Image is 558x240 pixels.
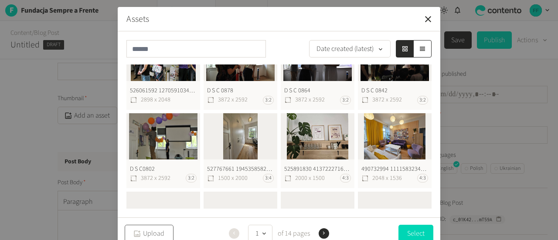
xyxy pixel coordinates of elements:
[126,13,149,26] button: Assets
[309,40,391,57] button: Date created (latest)
[276,228,310,239] span: of 14 pages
